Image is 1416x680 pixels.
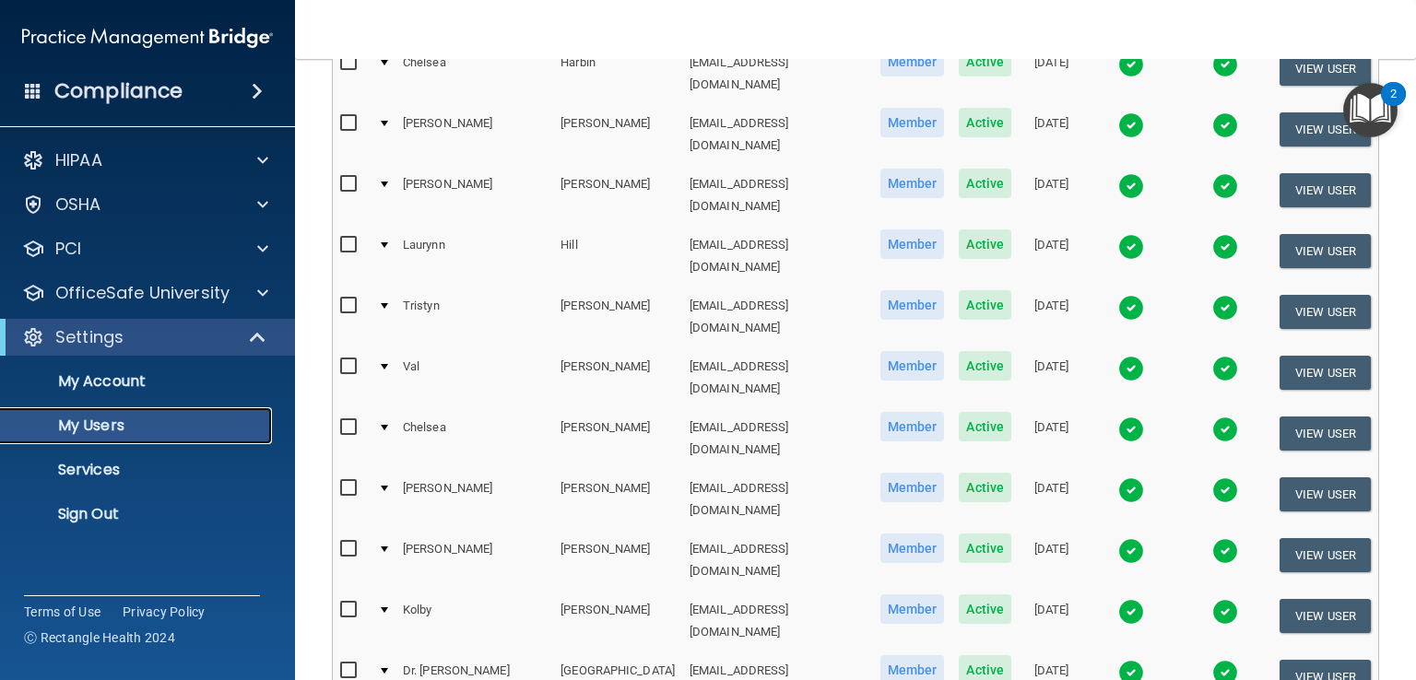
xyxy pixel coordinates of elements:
[1118,477,1144,503] img: tick.e7d51cea.svg
[1212,112,1238,138] img: tick.e7d51cea.svg
[1019,287,1084,347] td: [DATE]
[1212,295,1238,321] img: tick.e7d51cea.svg
[1343,83,1398,137] button: Open Resource Center, 2 new notifications
[682,104,873,165] td: [EMAIL_ADDRESS][DOMAIN_NAME]
[553,530,682,591] td: [PERSON_NAME]
[1280,52,1371,86] button: View User
[1280,416,1371,451] button: View User
[880,473,945,502] span: Member
[553,165,682,226] td: [PERSON_NAME]
[1019,165,1084,226] td: [DATE]
[553,226,682,287] td: Hill
[22,193,268,216] a: OSHA
[1280,477,1371,511] button: View User
[55,238,81,260] p: PCI
[1118,295,1144,321] img: tick.e7d51cea.svg
[395,43,553,104] td: Chelsea
[12,372,264,391] p: My Account
[1212,173,1238,199] img: tick.e7d51cea.svg
[880,594,945,624] span: Member
[682,287,873,347] td: [EMAIL_ADDRESS][DOMAIN_NAME]
[1118,538,1144,564] img: tick.e7d51cea.svg
[553,347,682,408] td: [PERSON_NAME]
[1118,112,1144,138] img: tick.e7d51cea.svg
[682,226,873,287] td: [EMAIL_ADDRESS][DOMAIN_NAME]
[880,351,945,381] span: Member
[553,287,682,347] td: [PERSON_NAME]
[553,43,682,104] td: Harbin
[395,104,553,165] td: [PERSON_NAME]
[880,533,945,563] span: Member
[682,408,873,469] td: [EMAIL_ADDRESS][DOMAIN_NAME]
[395,165,553,226] td: [PERSON_NAME]
[1118,52,1144,77] img: tick.e7d51cea.svg
[1280,356,1371,390] button: View User
[1118,173,1144,199] img: tick.e7d51cea.svg
[682,591,873,651] td: [EMAIL_ADDRESS][DOMAIN_NAME]
[12,505,264,523] p: Sign Out
[395,226,553,287] td: Laurynn
[1280,234,1371,268] button: View User
[553,104,682,165] td: [PERSON_NAME]
[24,603,100,621] a: Terms of Use
[553,469,682,530] td: [PERSON_NAME]
[1019,469,1084,530] td: [DATE]
[1098,552,1394,625] iframe: Drift Widget Chat Controller
[880,412,945,441] span: Member
[1390,94,1397,118] div: 2
[1212,356,1238,381] img: tick.e7d51cea.svg
[22,238,268,260] a: PCI
[24,628,175,647] span: Ⓒ Rectangle Health 2024
[1280,112,1371,147] button: View User
[1019,43,1084,104] td: [DATE]
[395,591,553,651] td: Kolby
[959,108,1011,137] span: Active
[959,351,1011,381] span: Active
[959,412,1011,441] span: Active
[1019,347,1084,408] td: [DATE]
[395,530,553,591] td: [PERSON_NAME]
[880,169,945,198] span: Member
[682,469,873,530] td: [EMAIL_ADDRESS][DOMAIN_NAME]
[12,461,264,479] p: Services
[1019,408,1084,469] td: [DATE]
[395,287,553,347] td: Tristyn
[553,591,682,651] td: [PERSON_NAME]
[395,347,553,408] td: Val
[1118,416,1144,442] img: tick.e7d51cea.svg
[959,169,1011,198] span: Active
[880,290,945,320] span: Member
[1019,591,1084,651] td: [DATE]
[959,594,1011,624] span: Active
[1280,173,1371,207] button: View User
[553,408,682,469] td: [PERSON_NAME]
[1019,226,1084,287] td: [DATE]
[22,282,268,304] a: OfficeSafe University
[880,47,945,76] span: Member
[395,469,553,530] td: [PERSON_NAME]
[123,603,206,621] a: Privacy Policy
[22,149,268,171] a: HIPAA
[880,229,945,259] span: Member
[959,47,1011,76] span: Active
[959,473,1011,502] span: Active
[959,533,1011,563] span: Active
[55,282,230,304] p: OfficeSafe University
[1212,477,1238,503] img: tick.e7d51cea.svg
[55,326,124,348] p: Settings
[1118,234,1144,260] img: tick.e7d51cea.svg
[959,229,1011,259] span: Active
[1212,234,1238,260] img: tick.e7d51cea.svg
[1019,104,1084,165] td: [DATE]
[395,408,553,469] td: Chelsea
[12,416,264,435] p: My Users
[959,290,1011,320] span: Active
[55,149,102,171] p: HIPAA
[55,193,101,216] p: OSHA
[682,347,873,408] td: [EMAIL_ADDRESS][DOMAIN_NAME]
[54,78,183,104] h4: Compliance
[1280,538,1371,572] button: View User
[22,19,273,56] img: PMB logo
[1280,295,1371,329] button: View User
[1212,52,1238,77] img: tick.e7d51cea.svg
